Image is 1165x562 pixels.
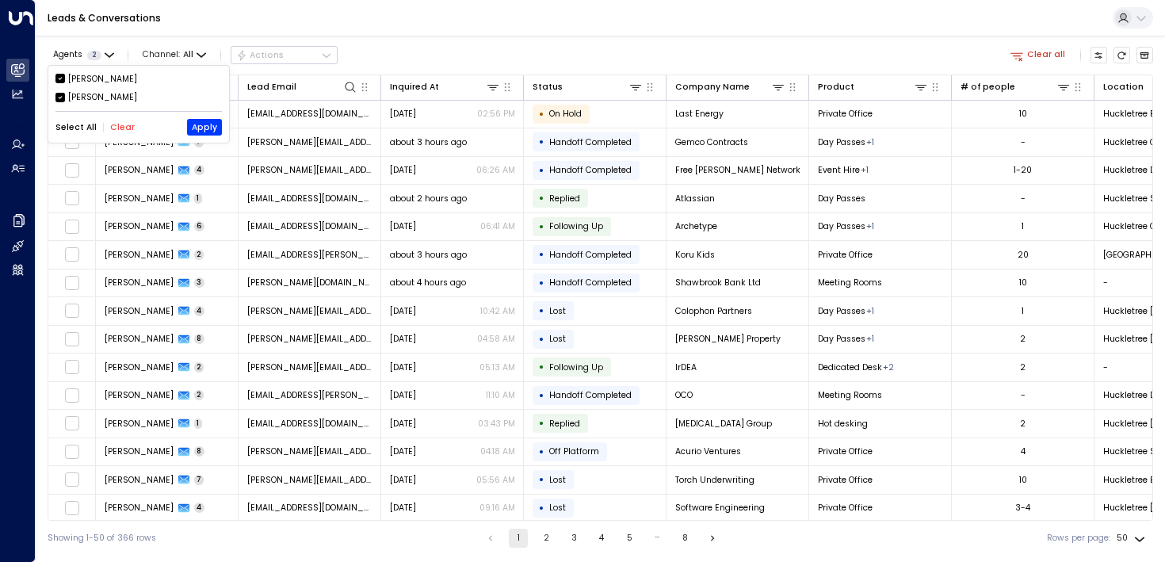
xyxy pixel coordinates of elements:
[68,91,137,104] div: [PERSON_NAME]
[55,123,97,132] button: Select All
[187,119,222,136] button: Apply
[55,91,222,104] div: [PERSON_NAME]
[110,123,135,132] button: Clear
[55,73,222,86] div: [PERSON_NAME]
[68,73,137,86] div: [PERSON_NAME]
